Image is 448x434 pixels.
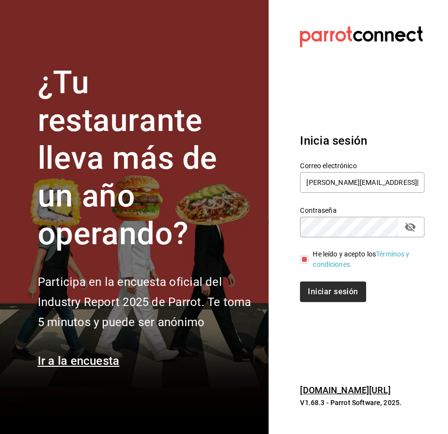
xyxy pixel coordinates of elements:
label: Contraseña [300,207,424,214]
button: passwordField [402,219,419,235]
a: [DOMAIN_NAME][URL] [300,385,390,395]
div: He leído y acepto los [313,249,417,270]
h2: Participa en la encuesta oficial del Industry Report 2025 de Parrot. Te toma 5 minutos y puede se... [38,272,257,332]
h3: Inicia sesión [300,132,424,150]
h1: ¿Tu restaurante lleva más de un año operando? [38,64,257,253]
a: Ir a la encuesta [38,354,120,368]
button: Iniciar sesión [300,281,366,302]
input: Ingresa tu correo electrónico [300,172,424,193]
p: V1.68.3 - Parrot Software, 2025. [300,398,424,408]
label: Correo electrónico [300,162,424,169]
